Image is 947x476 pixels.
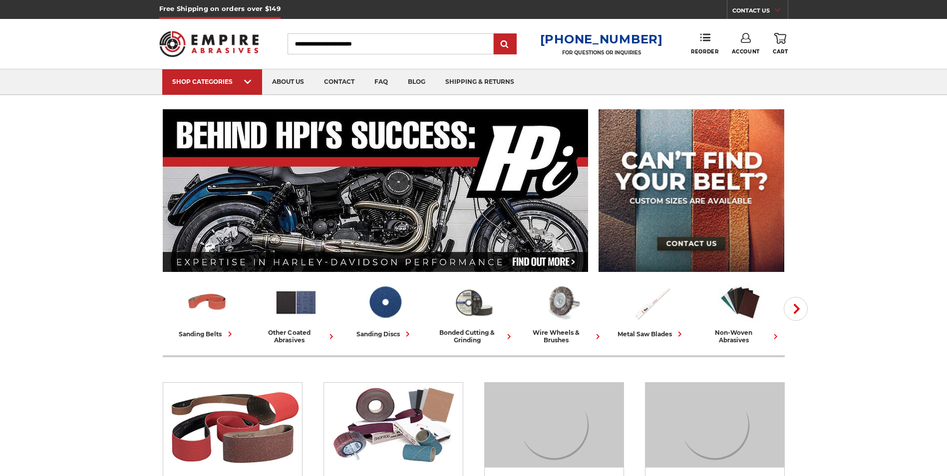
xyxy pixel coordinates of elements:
[363,281,407,324] img: Sanding Discs
[324,383,463,468] img: Other Coated Abrasives
[262,69,314,95] a: about us
[611,281,692,339] a: metal saw blades
[700,281,781,344] a: non-woven abrasives
[691,33,718,54] a: Reorder
[356,329,413,339] div: sanding discs
[274,281,318,324] img: Other Coated Abrasives
[485,383,624,468] img: Sanding Discs
[256,281,336,344] a: other coated abrasives
[541,281,585,324] img: Wire Wheels & Brushes
[452,281,496,324] img: Bonded Cutting & Grinding
[540,32,663,46] a: [PHONE_NUMBER]
[718,281,762,324] img: Non-woven Abrasives
[522,329,603,344] div: wire wheels & brushes
[163,109,589,272] img: Banner for an interview featuring Horsepower Inc who makes Harley performance upgrades featured o...
[700,329,781,344] div: non-woven abrasives
[522,281,603,344] a: wire wheels & brushes
[159,24,259,63] img: Empire Abrasives
[732,48,760,55] span: Account
[364,69,398,95] a: faq
[630,281,673,324] img: Metal Saw Blades
[691,48,718,55] span: Reorder
[435,69,524,95] a: shipping & returns
[314,69,364,95] a: contact
[163,383,302,468] img: Sanding Belts
[773,48,788,55] span: Cart
[784,297,808,321] button: Next
[398,69,435,95] a: blog
[618,329,685,339] div: metal saw blades
[433,329,514,344] div: bonded cutting & grinding
[167,281,248,339] a: sanding belts
[179,329,235,339] div: sanding belts
[185,281,229,324] img: Sanding Belts
[256,329,336,344] div: other coated abrasives
[773,33,788,55] a: Cart
[732,5,788,19] a: CONTACT US
[495,34,515,54] input: Submit
[172,78,252,85] div: SHOP CATEGORIES
[433,281,514,344] a: bonded cutting & grinding
[540,49,663,56] p: FOR QUESTIONS OR INQUIRIES
[645,383,784,468] img: Bonded Cutting & Grinding
[599,109,784,272] img: promo banner for custom belts.
[344,281,425,339] a: sanding discs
